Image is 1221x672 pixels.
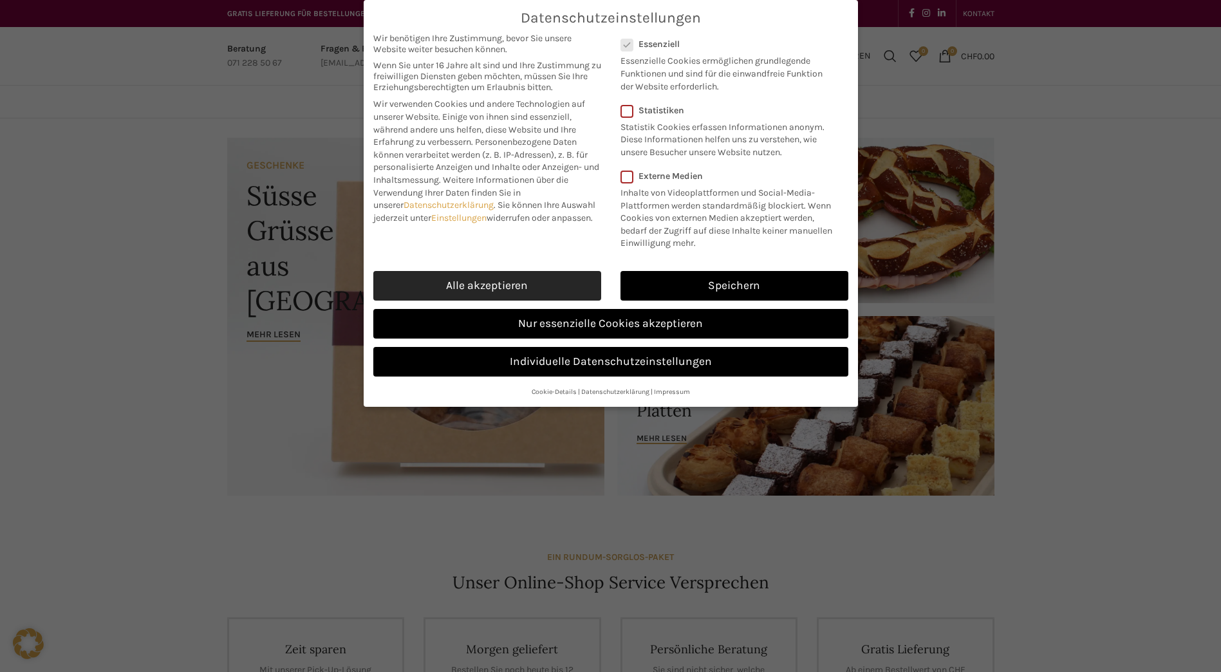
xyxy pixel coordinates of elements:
[431,212,487,223] a: Einstellungen
[373,200,595,223] span: Sie können Ihre Auswahl jederzeit unter widerrufen oder anpassen.
[373,33,601,55] span: Wir benötigen Ihre Zustimmung, bevor Sie unsere Website weiter besuchen können.
[620,50,832,93] p: Essenzielle Cookies ermöglichen grundlegende Funktionen und sind für die einwandfreie Funktion de...
[373,98,585,147] span: Wir verwenden Cookies und andere Technologien auf unserer Website. Einige von ihnen sind essenzie...
[373,271,601,301] a: Alle akzeptieren
[373,347,848,377] a: Individuelle Datenschutzeinstellungen
[521,10,701,26] span: Datenschutzeinstellungen
[620,182,840,250] p: Inhalte von Videoplattformen und Social-Media-Plattformen werden standardmäßig blockiert. Wenn Co...
[620,116,832,159] p: Statistik Cookies erfassen Informationen anonym. Diese Informationen helfen uns zu verstehen, wie...
[373,309,848,339] a: Nur essenzielle Cookies akzeptieren
[620,105,832,116] label: Statistiken
[373,136,599,185] span: Personenbezogene Daten können verarbeitet werden (z. B. IP-Adressen), z. B. für personalisierte A...
[373,60,601,93] span: Wenn Sie unter 16 Jahre alt sind und Ihre Zustimmung zu freiwilligen Diensten geben möchten, müss...
[532,387,577,396] a: Cookie-Details
[654,387,690,396] a: Impressum
[620,271,848,301] a: Speichern
[581,387,649,396] a: Datenschutzerklärung
[404,200,494,210] a: Datenschutzerklärung
[373,174,568,210] span: Weitere Informationen über die Verwendung Ihrer Daten finden Sie in unserer .
[620,171,840,182] label: Externe Medien
[620,39,832,50] label: Essenziell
